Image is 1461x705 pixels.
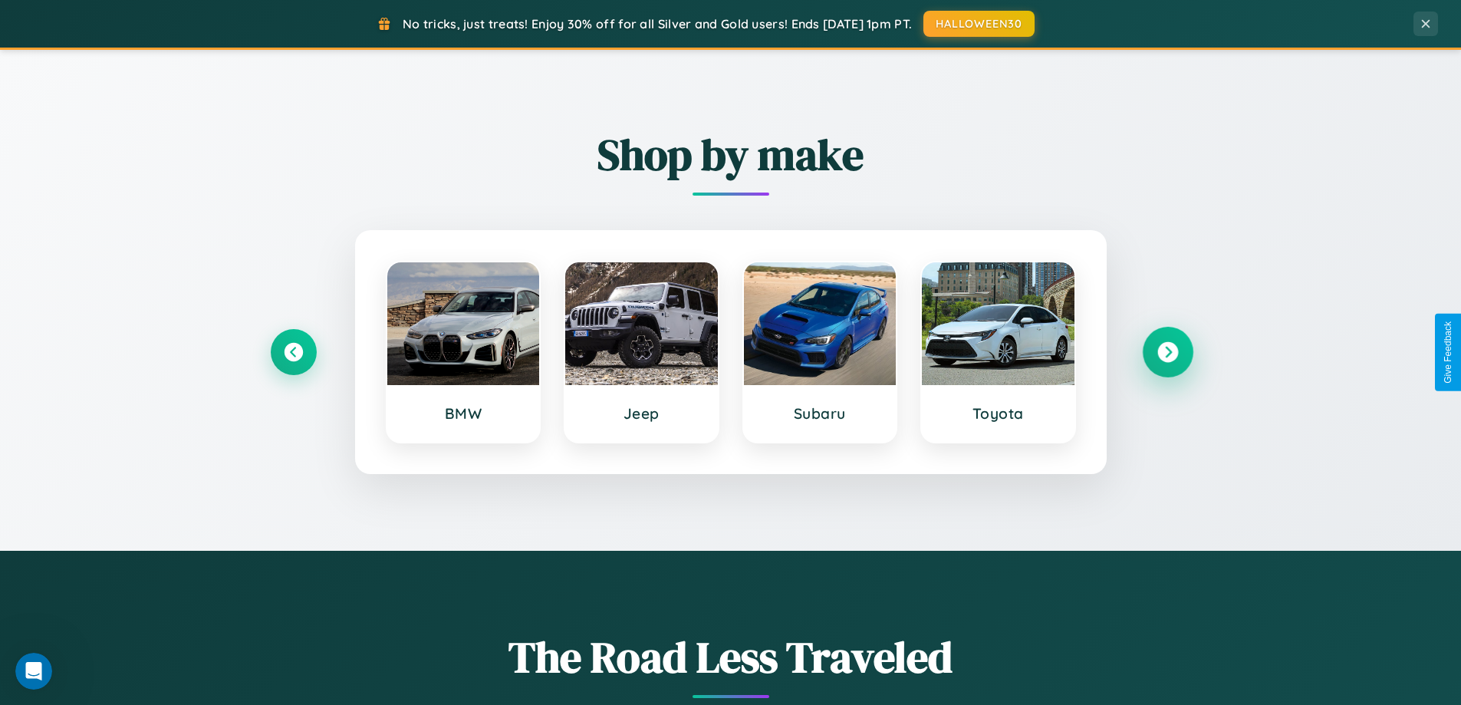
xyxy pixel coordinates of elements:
h3: BMW [403,404,525,423]
h3: Subaru [759,404,881,423]
span: No tricks, just treats! Enjoy 30% off for all Silver and Gold users! Ends [DATE] 1pm PT. [403,16,912,31]
h3: Toyota [937,404,1059,423]
iframe: Intercom live chat [15,653,52,690]
h1: The Road Less Traveled [271,628,1191,687]
button: HALLOWEEN30 [923,11,1035,37]
h2: Shop by make [271,125,1191,184]
h3: Jeep [581,404,703,423]
div: Give Feedback [1443,321,1453,384]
